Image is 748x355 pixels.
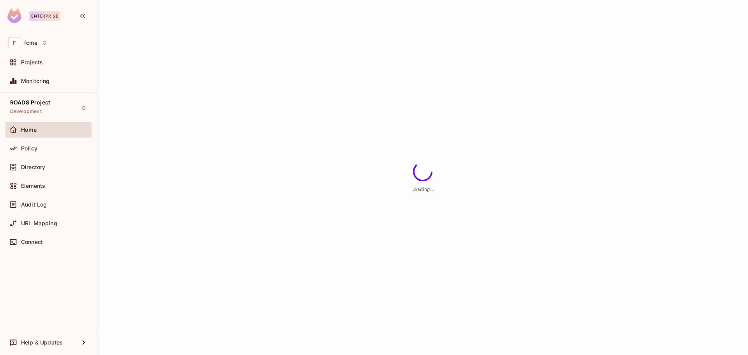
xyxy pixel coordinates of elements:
[411,186,434,192] span: Loading...
[21,145,37,152] span: Policy
[10,108,42,115] span: Development
[21,183,45,189] span: Elements
[21,164,45,170] span: Directory
[21,78,50,84] span: Monitoring
[29,11,60,21] div: Enterprise
[21,239,43,245] span: Connect
[21,339,63,346] span: Help & Updates
[7,9,21,23] img: SReyMgAAAABJRU5ErkJggg==
[24,40,37,46] span: Workspace: fcma
[21,220,57,226] span: URL Mapping
[21,127,37,133] span: Home
[10,99,50,106] span: ROADS Project
[21,59,43,65] span: Projects
[21,201,47,208] span: Audit Log
[9,37,20,48] span: F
